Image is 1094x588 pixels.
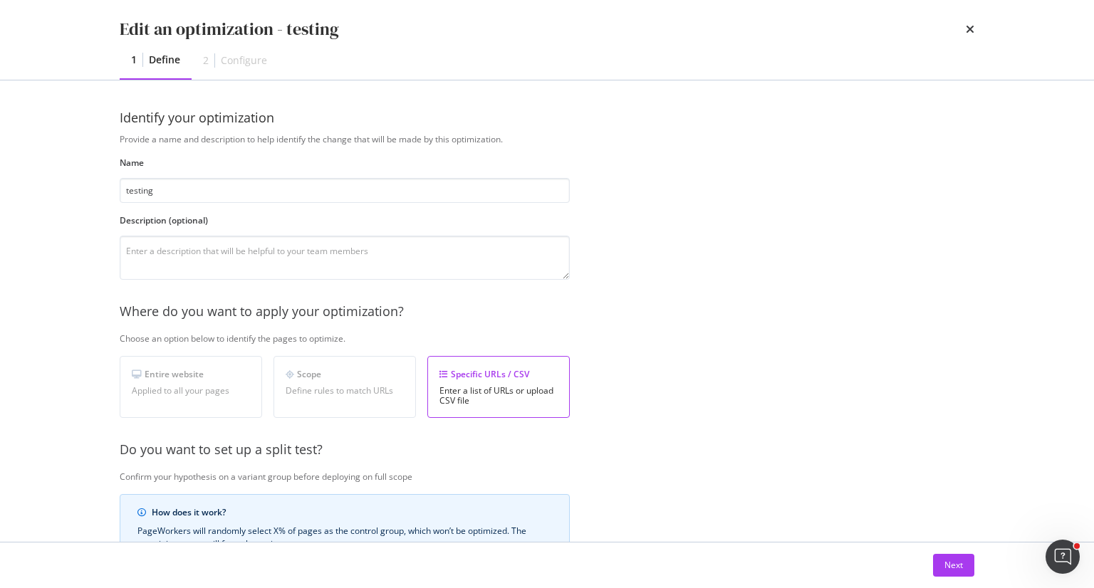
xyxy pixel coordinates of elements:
div: Next [944,559,963,571]
div: Applied to all your pages [132,386,250,396]
div: times [966,17,974,41]
div: Edit an optimization - testing [120,17,339,41]
label: Name [120,157,570,169]
div: How does it work? [152,506,552,519]
div: Choose an option below to identify the pages to optimize. [120,332,1045,345]
div: Scope [286,368,404,380]
div: Where do you want to apply your optimization? [120,303,1045,321]
div: Define [149,53,180,67]
input: Enter an optimization name to easily find it back [120,178,570,203]
div: Enter a list of URLs or upload CSV file [439,386,558,406]
button: Next [933,554,974,577]
div: Entire website [132,368,250,380]
div: Specific URLs / CSV [439,368,558,380]
div: Configure [221,53,267,68]
iframe: Intercom live chat [1046,540,1080,574]
div: 1 [131,53,137,67]
div: Do you want to set up a split test? [120,441,1045,459]
div: Define rules to match URLs [286,386,404,396]
div: Identify your optimization [120,109,974,127]
div: 2 [203,53,209,68]
div: Provide a name and description to help identify the change that will be made by this optimization. [120,133,1045,145]
label: Description (optional) [120,214,570,226]
div: Confirm your hypothesis on a variant group before deploying on full scope [120,471,1045,483]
